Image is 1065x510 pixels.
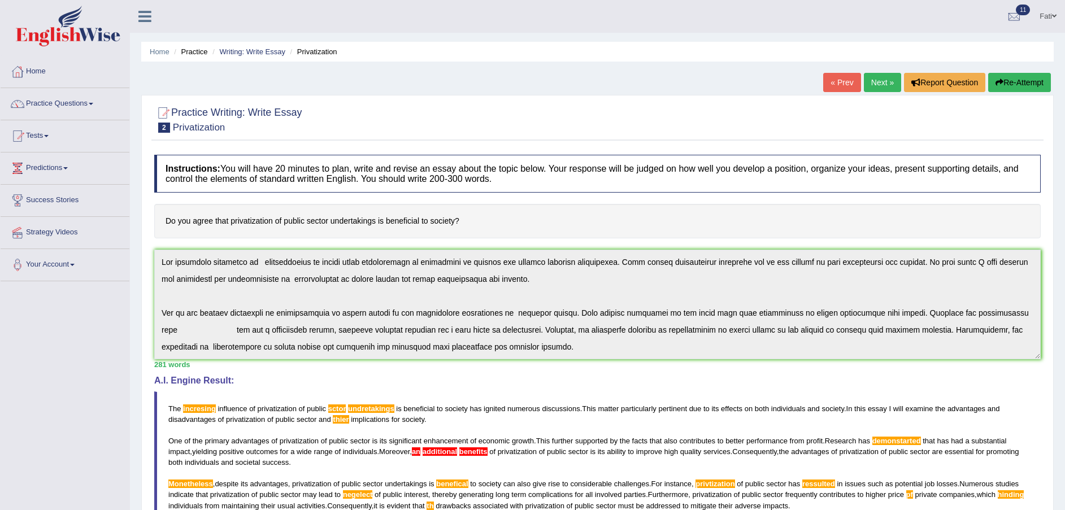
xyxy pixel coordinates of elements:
span: Possible spelling mistake found. (did you mean: neglect) [343,490,373,499]
span: the [779,447,789,456]
span: of [489,447,495,456]
span: a [965,437,969,445]
span: impacts [763,502,788,510]
a: Tests [1,120,129,149]
h4: Do you agree that privatization of public sector undertakings is beneficial to society? [154,204,1041,238]
span: yielding [192,447,217,456]
span: sector [297,415,316,424]
span: must [618,502,634,510]
span: potential [895,480,923,488]
span: public [259,490,279,499]
span: despite [215,480,238,488]
span: in [837,480,842,488]
span: term [511,490,526,499]
span: involved [595,490,622,499]
button: Report Question [904,73,985,92]
span: usual [277,502,295,510]
span: Moreover [379,447,410,456]
span: society [479,480,501,488]
span: is [429,480,434,488]
span: to [703,404,710,413]
span: numerous [507,404,540,413]
span: The plural noun “benefits” cannot be used with the article “an”. Did you mean “an additional bene... [457,447,459,456]
span: range [314,447,332,456]
span: sector [363,480,382,488]
span: The plural noun “benefits” cannot be used with the article “an”. Did you mean “an additional bene... [420,447,423,456]
span: impact [168,447,190,456]
span: as [885,480,893,488]
span: promoting [986,447,1019,456]
span: One [168,437,182,445]
span: examine [905,404,933,413]
span: losses [937,480,958,488]
span: implications [351,415,389,424]
span: higher [866,490,886,499]
span: its [241,480,248,488]
span: This [582,404,596,413]
span: public [745,480,764,488]
span: the [935,404,945,413]
span: of [734,490,740,499]
span: primary [205,437,229,445]
span: to [470,480,476,488]
span: success [262,458,289,467]
span: this [854,404,866,413]
span: advantages [947,404,985,413]
span: Possible spelling mistake found. (did you mean: increasing) [183,404,216,413]
span: Possible spelling mistake found. (did you mean: beneficial) [436,480,468,488]
h4: You will have 20 minutes to plan, write and revise an essay about the topic below. Your response ... [154,155,1041,193]
span: has [788,480,800,488]
span: also [517,480,531,488]
span: that [923,437,935,445]
a: Your Account [1,249,129,277]
span: outcomes [246,447,277,456]
span: privatization [280,437,319,445]
span: significant [389,437,421,445]
span: of [539,447,545,456]
li: Practice [171,46,207,57]
span: privatization [525,502,564,510]
div: 281 words [154,359,1041,370]
span: Possible typo: you repeated a whitespace (did you mean: ) [616,502,618,510]
span: wide [297,447,312,456]
span: addressed [646,502,681,510]
span: beneficial [403,404,434,413]
span: undertakings [385,480,427,488]
span: Possible typo: you repeated a whitespace (did you mean: ) [341,490,343,499]
span: Possible spelling mistake found. (did you mean: their) [333,415,349,424]
span: to [628,447,634,456]
span: sector [568,447,588,456]
span: has [937,437,949,445]
span: also [664,437,677,445]
span: Possible typo: you repeated a whitespace (did you mean: ) [224,415,226,424]
span: of [251,490,258,499]
span: has [470,404,481,413]
span: of [299,404,305,413]
span: and [988,404,1000,413]
span: thereby [432,490,457,499]
span: Possible spelling mistake found. (did you mean: undertakings) [348,404,394,413]
span: effects [721,404,742,413]
a: Predictions [1,152,129,181]
span: of [321,437,327,445]
span: advantages [250,480,288,488]
span: interest [404,490,428,499]
span: Possible typo: you repeated a whitespace (did you mean: ) [863,490,866,499]
span: for [575,490,583,499]
span: generating [459,490,493,499]
span: privatization [292,480,331,488]
span: public [307,404,326,413]
span: associated [473,502,508,510]
span: give [533,480,546,488]
span: of [470,437,476,445]
span: of [249,404,255,413]
span: Possible typo: you repeated a whitespace (did you mean: ) [430,490,432,499]
a: Practice Questions [1,88,129,116]
span: on [745,404,753,413]
span: long [495,490,510,499]
span: its [598,447,605,456]
span: drawbacks [436,502,471,510]
span: public [329,437,348,445]
span: high [664,447,679,456]
span: job [925,480,934,488]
